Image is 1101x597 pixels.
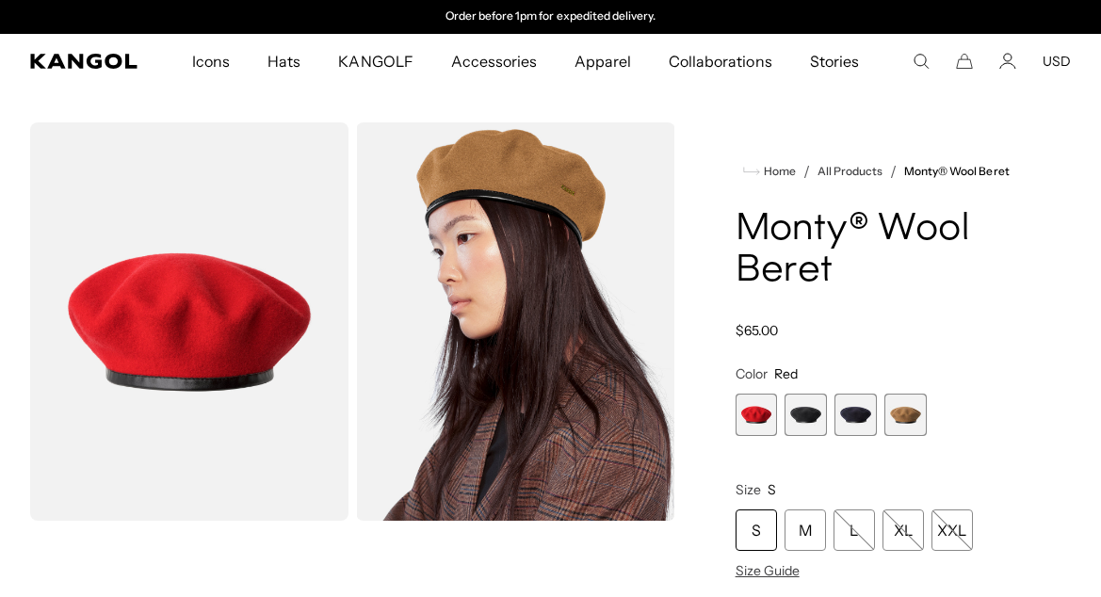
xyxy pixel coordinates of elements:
[432,34,556,89] a: Accessories
[882,509,924,551] div: XL
[743,163,796,180] a: Home
[768,481,776,498] span: S
[357,9,745,24] div: Announcement
[338,34,413,89] span: KANGOLF
[736,509,777,551] div: S
[834,509,875,551] div: L
[575,34,631,89] span: Apparel
[760,165,796,178] span: Home
[445,9,656,24] p: Order before 1pm for expedited delivery.
[192,34,230,89] span: Icons
[736,209,1026,292] h1: Monty® Wool Beret
[785,509,826,551] div: M
[249,34,319,89] a: Hats
[818,165,882,178] a: All Products
[913,53,930,70] summary: Search here
[774,365,798,382] span: Red
[785,394,827,436] div: 2 of 4
[736,481,761,498] span: Size
[30,54,138,69] a: Kangol
[669,34,771,89] span: Collaborations
[785,394,827,436] label: Black
[736,394,778,436] label: Red
[810,34,859,89] span: Stories
[736,322,778,339] span: $65.00
[736,160,1026,183] nav: breadcrumbs
[451,34,537,89] span: Accessories
[30,122,348,521] img: color-red
[357,9,745,24] div: 2 of 2
[357,9,745,24] slideshow-component: Announcement bar
[356,122,674,521] img: wood
[834,394,877,436] div: 3 of 4
[319,34,431,89] a: KANGOLF
[267,34,300,89] span: Hats
[556,34,650,89] a: Apparel
[796,160,810,183] li: /
[650,34,790,89] a: Collaborations
[736,365,768,382] span: Color
[884,394,927,436] div: 4 of 4
[736,394,778,436] div: 1 of 4
[736,562,800,579] span: Size Guide
[791,34,878,89] a: Stories
[1043,53,1071,70] button: USD
[931,509,973,551] div: XXL
[904,165,1009,178] a: Monty® Wool Beret
[884,394,927,436] label: Wood
[956,53,973,70] button: Cart
[882,160,897,183] li: /
[999,53,1016,70] a: Account
[173,34,249,89] a: Icons
[834,394,877,436] label: Dark Blue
